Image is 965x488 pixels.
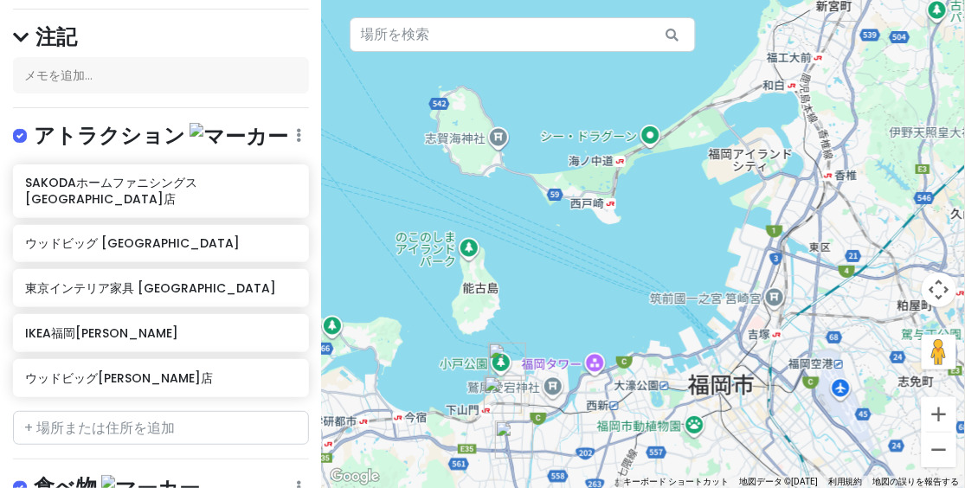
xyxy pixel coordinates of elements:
[739,477,818,486] font: 地図データ ©[DATE]
[828,477,863,486] a: 利用規約（新しいタブで開きます）
[488,343,526,381] div: SAKODAホームファニシングス小戸公園前店
[13,411,309,446] input: + 場所または住所を追加
[873,477,960,486] a: 地図の誤りを報告する
[922,397,956,432] button: ズームイン
[25,324,178,342] font: IKEA福岡[PERSON_NAME]
[326,466,383,488] a: Google マップでこの地域を開きます（新しいウィンドウが開きます）
[326,466,383,488] img: グーグル
[828,477,863,486] font: 利用規約
[623,476,729,488] button: キーボード反対
[25,279,276,297] font: 東京インテリア家具 [GEOGRAPHIC_DATA]
[922,433,956,467] button: ズームアウト
[35,22,77,51] font: 注記
[350,17,696,52] input: 場所を検索
[922,273,956,307] button: 地図のカメラ コントロール
[190,123,288,150] img: マーカー
[495,421,533,459] div: 東京インテリア家具 福岡西店
[922,335,956,369] button: 地図上にペグマンを落として、ストリートビューを開きます
[484,376,522,414] div: ビッグウッド 福岡西店
[25,369,213,387] font: ウッドビッグ[PERSON_NAME]店
[25,234,240,252] font: ウッドビッグ [GEOGRAPHIC_DATA]
[24,67,93,84] font: メモを追加...
[25,174,197,207] font: SAKODAホームファニシングス[GEOGRAPHIC_DATA]店
[34,121,185,150] font: アトラクション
